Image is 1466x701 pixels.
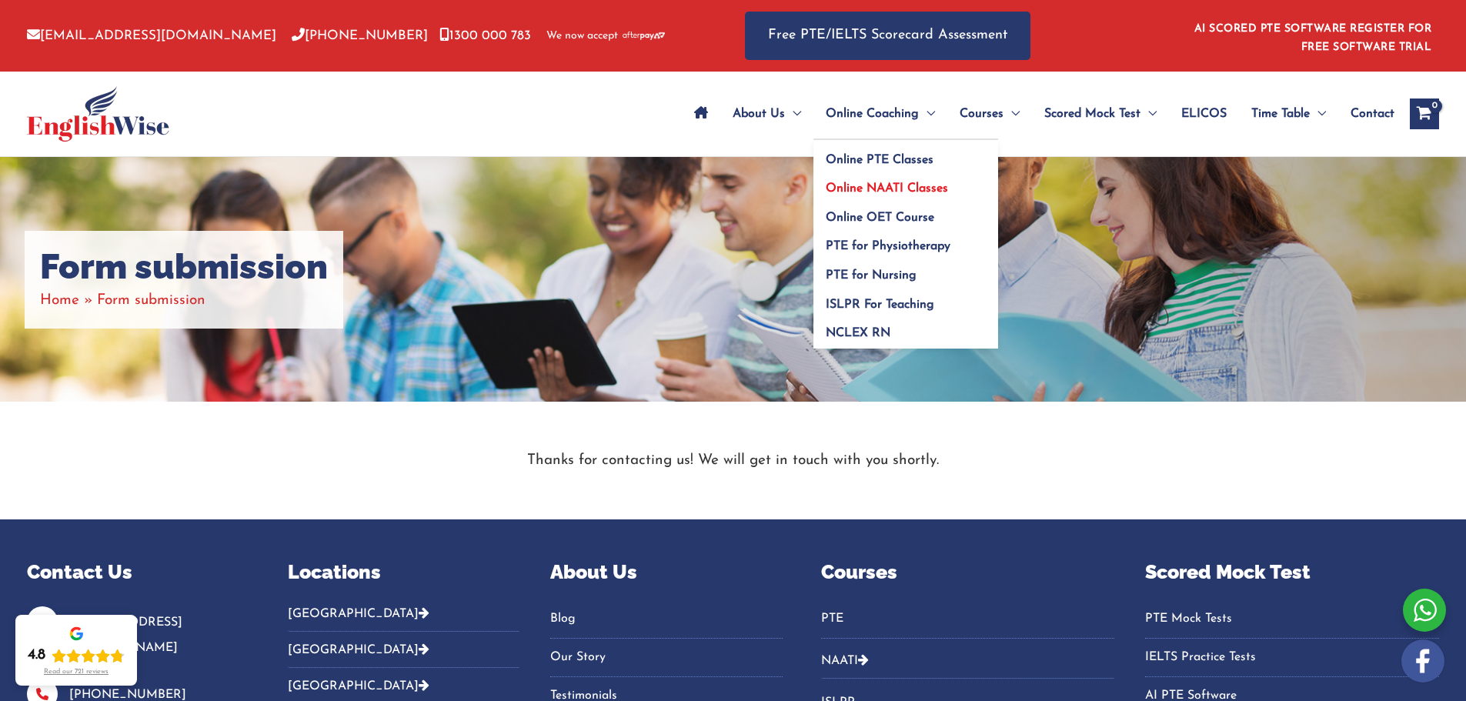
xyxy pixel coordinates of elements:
a: ELICOS [1169,87,1239,141]
span: Menu Toggle [1003,87,1020,141]
a: Contact [1338,87,1394,141]
a: NAATI [821,655,858,667]
nav: Breadcrumbs [40,288,328,313]
span: Menu Toggle [1310,87,1326,141]
span: Online OET Course [826,212,934,224]
a: [PHONE_NUMBER] [292,29,428,42]
a: Time TableMenu Toggle [1239,87,1338,141]
p: Scored Mock Test [1145,558,1439,587]
a: 1300 000 783 [439,29,531,42]
div: 4.8 [28,646,45,665]
div: Rating: 4.8 out of 5 [28,646,125,665]
span: Time Table [1251,87,1310,141]
a: [PHONE_NUMBER] [69,689,186,701]
a: PTE [821,606,1115,632]
p: Thanks for contacting us! We will get in touch with you shortly. [283,448,1184,473]
span: Online Coaching [826,87,919,141]
img: Afterpay-Logo [623,32,665,40]
a: CoursesMenu Toggle [947,87,1032,141]
button: [GEOGRAPHIC_DATA] [288,632,519,668]
span: ISLPR For Teaching [826,299,934,311]
a: Blog [550,606,782,632]
span: Menu Toggle [919,87,935,141]
a: Scored Mock TestMenu Toggle [1032,87,1169,141]
a: Online CoachingMenu Toggle [813,87,947,141]
a: About UsMenu Toggle [720,87,813,141]
a: NCLEX RN [813,314,998,349]
span: Online NAATI Classes [826,182,948,195]
p: About Us [550,558,782,587]
a: PTE for Nursing [813,256,998,285]
span: Contact [1351,87,1394,141]
a: [EMAIL_ADDRESS][DOMAIN_NAME] [27,29,276,42]
a: Online OET Course [813,198,998,227]
span: Menu Toggle [1140,87,1157,141]
a: View Shopping Cart, empty [1410,98,1439,129]
a: ISLPR For Teaching [813,285,998,314]
a: Free PTE/IELTS Scorecard Assessment [745,12,1030,60]
span: PTE for Physiotherapy [826,240,950,252]
p: Courses [821,558,1115,587]
span: PTE for Nursing [826,269,917,282]
p: Contact Us [27,558,249,587]
span: Form submission [97,293,205,308]
a: PTE for Physiotherapy [813,227,998,256]
button: NAATI [821,643,1115,679]
img: white-facebook.png [1401,639,1444,683]
span: About Us [733,87,785,141]
h1: Form submission [40,246,328,288]
a: Online PTE Classes [813,140,998,169]
span: NCLEX RN [826,327,890,339]
span: Scored Mock Test [1044,87,1140,141]
a: Home [40,293,79,308]
aside: Header Widget 1 [1185,11,1439,61]
span: We now accept [546,28,618,44]
button: [GEOGRAPHIC_DATA] [288,606,519,632]
a: Online NAATI Classes [813,169,998,199]
nav: Menu [821,606,1115,639]
a: IELTS Practice Tests [1145,645,1439,670]
a: Our Story [550,645,782,670]
img: cropped-ew-logo [27,86,169,142]
span: Courses [960,87,1003,141]
p: Locations [288,558,519,587]
a: PTE Mock Tests [1145,606,1439,632]
nav: Site Navigation: Main Menu [682,87,1394,141]
span: Menu Toggle [785,87,801,141]
a: AI SCORED PTE SOFTWARE REGISTER FOR FREE SOFTWARE TRIAL [1194,23,1432,53]
span: Online PTE Classes [826,154,933,166]
span: ELICOS [1181,87,1227,141]
div: Read our 721 reviews [44,668,109,676]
